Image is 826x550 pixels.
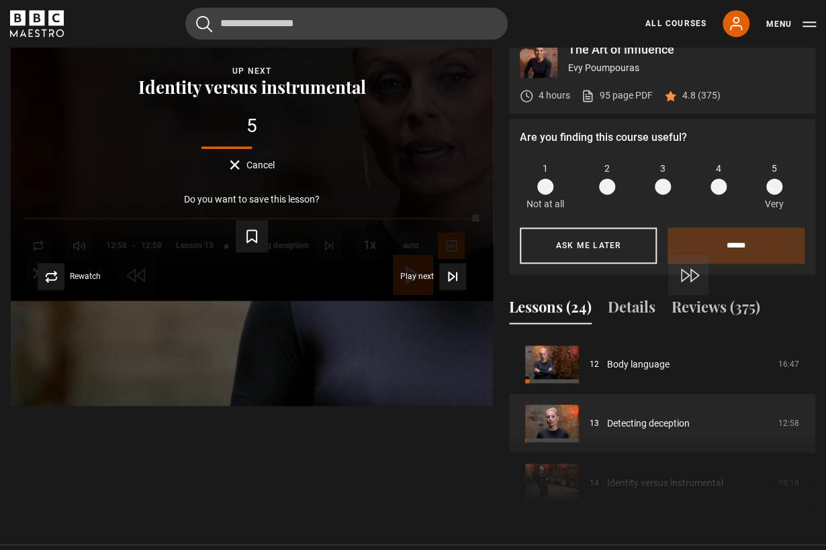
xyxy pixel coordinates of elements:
[38,263,101,290] button: Rewatch
[520,129,805,146] p: Are you finding this course useful?
[766,17,816,31] button: Toggle navigation
[185,7,508,40] input: Search
[196,15,212,32] button: Submit the search query
[70,272,101,280] span: Rewatch
[716,162,721,176] span: 4
[581,89,653,103] a: 95 page PDF
[400,272,434,280] span: Play next
[539,89,570,103] p: 4 hours
[400,263,466,290] button: Play next
[32,64,471,78] div: Up next
[230,160,275,170] button: Cancel
[772,162,777,176] span: 5
[761,197,787,211] p: Very
[604,162,610,176] span: 2
[607,357,670,372] a: Body language
[568,44,805,56] p: The Art of Influence
[526,197,564,211] p: Not at all
[682,89,721,103] p: 4.8 (375)
[32,117,471,135] div: 5
[246,160,275,170] span: Cancel
[608,296,655,324] button: Details
[509,296,592,324] button: Lessons (24)
[660,162,666,176] span: 3
[520,227,657,264] button: Ask me later
[184,195,320,204] p: Do you want to save this lesson?
[607,417,690,431] a: Detecting deception
[568,61,805,75] p: Evy Poumpouras
[672,296,760,324] button: Reviews (375)
[11,30,493,300] video-js: Video Player
[645,17,706,30] a: All Courses
[543,162,548,176] span: 1
[134,78,370,97] button: Identity versus instrumental
[10,10,64,37] svg: BBC Maestro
